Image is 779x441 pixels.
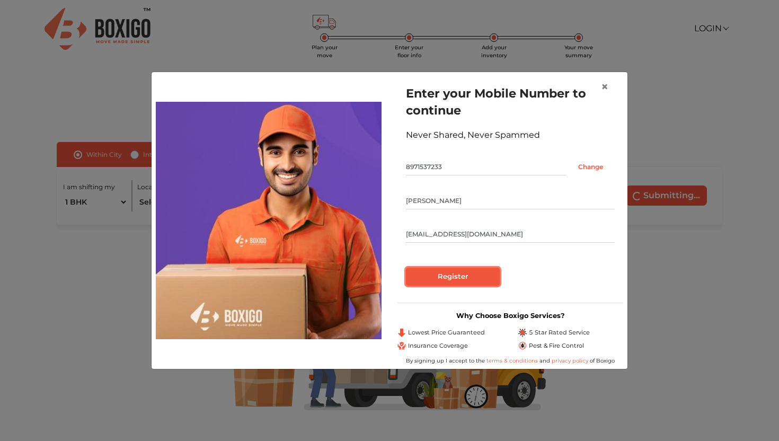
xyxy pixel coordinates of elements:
[486,357,539,364] a: terms & conditions
[406,129,615,142] div: Never Shared, Never Spammed
[397,312,623,320] h3: Why Choose Boxigo Services?
[406,268,500,286] input: Register
[408,341,468,350] span: Insurance Coverage
[406,226,615,243] input: Email Id
[408,328,485,337] span: Lowest Price Guaranteed
[601,79,608,94] span: ×
[566,158,615,175] input: Change
[529,341,584,350] span: Pest & Fire Control
[406,158,566,175] input: Mobile No
[406,85,615,119] h1: Enter your Mobile Number to continue
[406,192,615,209] input: Your Name
[529,328,590,337] span: 5 Star Rated Service
[550,357,590,364] a: privacy policy
[156,102,382,339] img: relocation-img
[397,357,623,365] div: By signing up I accept to the and of Boxigo
[592,72,617,102] button: Close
